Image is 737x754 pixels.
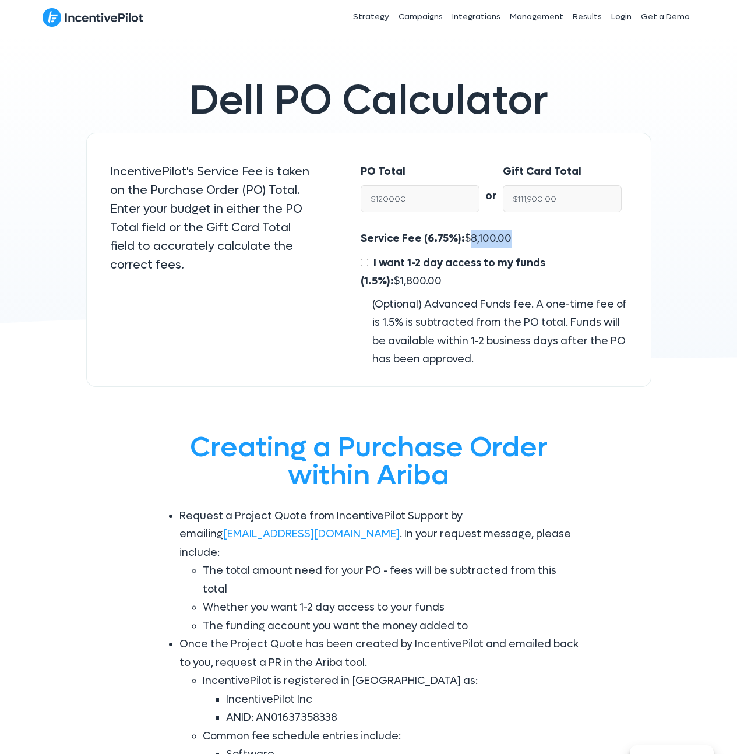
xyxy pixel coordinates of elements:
[226,690,581,709] li: IncentivePilot Inc
[203,598,581,617] li: Whether you want 1-2 day access to your funds
[606,2,636,31] a: Login
[471,232,512,245] span: 8,100.00
[223,527,400,541] a: [EMAIL_ADDRESS][DOMAIN_NAME]
[400,274,442,288] span: 1,800.00
[203,672,581,727] li: IncentivePilot is registered in [GEOGRAPHIC_DATA] as:
[636,2,694,31] a: Get a Demo
[361,256,545,288] span: I want 1-2 day access to my funds (1.5%):
[361,232,465,245] span: Service Fee (6.75%):
[361,295,627,369] div: (Optional) Advanced Funds fee. A one-time fee of is 1.5% is subtracted from the PO total. Funds w...
[348,2,394,31] a: Strategy
[43,8,143,27] img: IncentivePilot
[361,259,368,266] input: I want 1-2 day access to my funds (1.5%):$1,800.00
[479,163,503,206] div: or
[394,2,447,31] a: Campaigns
[568,2,606,31] a: Results
[447,2,505,31] a: Integrations
[190,429,548,494] span: Creating a Purchase Order within Ariba
[179,507,581,636] li: Request a Project Quote from IncentivePilot Support by emailing . In your request message, please...
[203,617,581,636] li: The funding account you want the money added to
[361,230,627,369] div: $
[189,74,548,127] span: Dell PO Calculator
[203,562,581,598] li: The total amount need for your PO - fees will be subtracted from this total
[361,163,405,181] label: PO Total
[110,163,315,274] p: IncentivePilot's Service Fee is taken on the Purchase Order (PO) Total. Enter your budget in eith...
[269,2,695,31] nav: Header Menu
[361,256,545,288] span: $
[503,163,581,181] label: Gift Card Total
[226,709,581,727] li: ANID: AN01637358338
[505,2,568,31] a: Management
